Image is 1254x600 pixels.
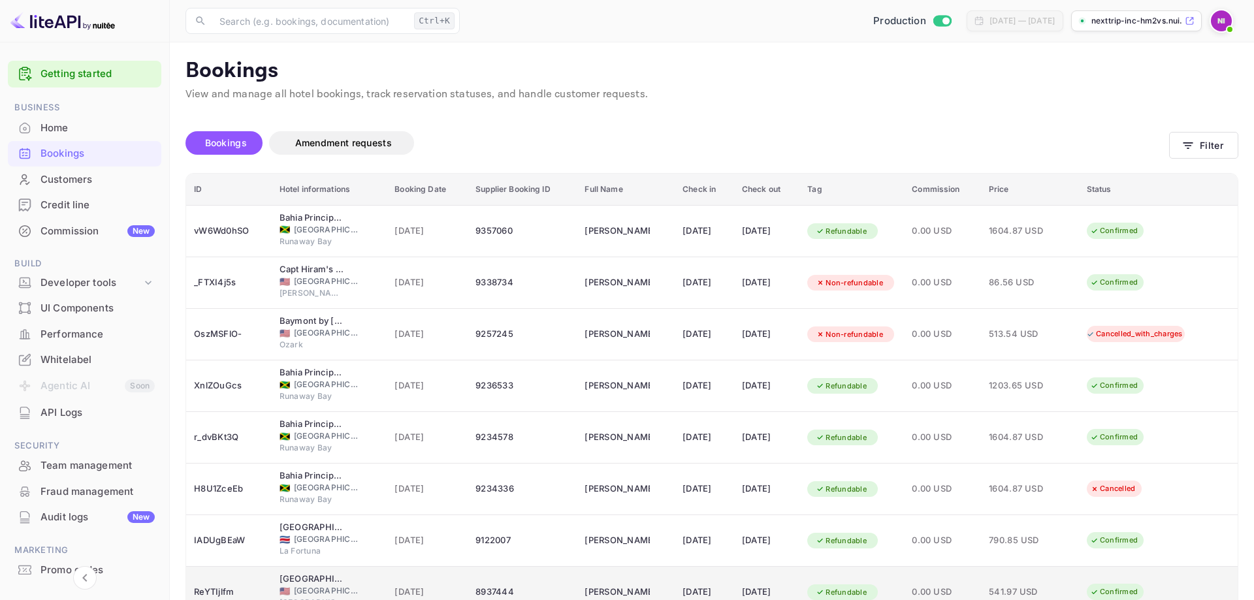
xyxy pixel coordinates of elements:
th: Check in [675,174,734,206]
span: Runaway Bay [280,236,345,247]
span: United States of America [280,587,290,595]
div: Ctrl+K [414,12,455,29]
a: Team management [8,453,161,477]
div: Pradip Nandi [585,530,650,551]
div: Developer tools [40,276,142,291]
span: [DATE] [394,327,460,341]
span: 0.00 USD [912,430,973,445]
span: 1604.87 USD [989,224,1054,238]
div: Margaritaville Resort Lake Tahoe [280,573,345,586]
span: Jamaica [280,225,290,234]
div: Promo codes [8,558,161,583]
div: Home [8,116,161,141]
div: Audit logs [40,510,155,525]
div: CommissionNew [8,219,161,244]
span: [DATE] [394,224,460,238]
div: 9357060 [475,221,569,242]
div: Commission [40,224,155,239]
div: Refundable [807,223,875,240]
div: [DATE] [742,324,792,345]
span: 0.00 USD [912,379,973,393]
div: [DATE] [742,272,792,293]
a: API Logs [8,400,161,424]
span: 0.00 USD [912,585,973,599]
div: Refundable [807,430,875,446]
div: [DATE] [683,272,726,293]
div: Confirmed [1082,223,1146,239]
span: 0.00 USD [912,327,973,341]
div: Developer tools [8,272,161,294]
div: [DATE] [683,427,726,448]
div: Cancelled_with_charges [1078,326,1191,342]
span: [PERSON_NAME] [280,287,345,299]
div: Switch to Sandbox mode [868,14,956,29]
span: 1604.87 USD [989,482,1054,496]
span: 790.85 USD [989,533,1054,548]
div: Fraud management [40,484,155,499]
span: 1604.87 USD [989,430,1054,445]
div: Rahul Noble [585,427,650,448]
div: Performance [40,327,155,342]
div: Customers [8,167,161,193]
div: 9122007 [475,530,569,551]
th: Check out [734,174,799,206]
div: 9257245 [475,324,569,345]
a: Bookings [8,141,161,165]
div: Akeem Reynolds [585,375,650,396]
div: Cancelled [1082,481,1144,497]
div: _FTXI4j5s [194,272,264,293]
th: Booking Date [387,174,468,206]
span: Jamaica [280,432,290,441]
span: [DATE] [394,482,460,496]
span: Jamaica [280,381,290,389]
div: Confirmed [1082,532,1146,548]
div: Arenal Paraíso Resort & Thermo Mineral Hot Springs [280,521,345,534]
a: UI Components [8,296,161,320]
span: [GEOGRAPHIC_DATA] [294,482,359,494]
img: LiteAPI logo [10,10,115,31]
div: Fraud management [8,479,161,505]
span: [DATE] [394,533,460,548]
th: Tag [799,174,904,206]
div: Brittney Atest [585,324,650,345]
span: [DATE] [394,585,460,599]
span: 1203.65 USD [989,379,1054,393]
div: Confirmed [1082,584,1146,600]
span: Runaway Bay [280,494,345,505]
span: [GEOGRAPHIC_DATA] [294,276,359,287]
div: Bahia Principe Luxury Runaway Bay - Adults Only - All Inclusive [280,366,345,379]
div: [DATE] [683,530,726,551]
a: Getting started [40,67,155,82]
span: [DATE] [394,379,460,393]
div: Lori Rice [585,272,650,293]
div: Confirmed [1082,274,1146,291]
span: Build [8,257,161,271]
div: 9338734 [475,272,569,293]
a: Credit line [8,193,161,217]
div: [DATE] [683,375,726,396]
th: Hotel informations [272,174,387,206]
div: Ronaldo Lewis [585,221,650,242]
div: Non-refundable [807,275,892,291]
div: vW6Wd0hSO [194,221,264,242]
div: XnlZOuGcs [194,375,264,396]
a: Home [8,116,161,140]
p: nexttrip-inc-hm2vs.nui... [1091,15,1182,27]
div: Performance [8,322,161,347]
div: Bookings [8,141,161,166]
span: [GEOGRAPHIC_DATA] [294,533,359,545]
div: [DATE] [742,530,792,551]
div: Team management [40,458,155,473]
span: [DATE] [394,276,460,290]
span: 0.00 USD [912,482,973,496]
a: Audit logsNew [8,505,161,529]
div: Bahia Principe Luxury Runaway Bay - Adults Only - All Inclusive [280,418,345,431]
div: r_dvBKt3Q [194,427,264,448]
div: [DATE] [683,221,726,242]
button: Filter [1169,132,1238,159]
span: [GEOGRAPHIC_DATA] [294,430,359,442]
div: Bahia Principe Luxury Runaway Bay - Adults Only - All Inclusive [280,212,345,225]
span: [GEOGRAPHIC_DATA] [294,585,359,597]
span: Business [8,101,161,115]
div: Refundable [807,533,875,549]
